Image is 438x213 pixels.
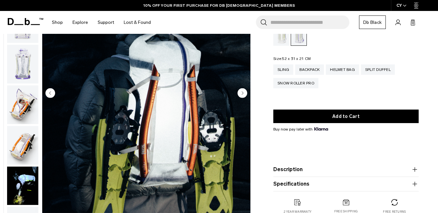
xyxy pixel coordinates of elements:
[295,64,324,75] a: Backpack
[282,56,311,61] span: 52 x 31 x 21 CM
[7,45,38,83] img: Weigh_Lighter_Backpack_25L_3.png
[359,15,386,29] a: Db Black
[7,167,38,205] img: Weigh Lighter Backpack 25L Aurora
[7,126,38,165] img: Weigh_Lighter_Backpack_25L_5.png
[124,11,151,34] a: Lost & Found
[7,44,39,84] button: Weigh_Lighter_Backpack_25L_3.png
[273,166,419,173] button: Description
[98,11,114,34] a: Support
[326,64,359,75] a: Helmet Bag
[361,64,395,75] a: Split Duffel
[7,85,39,124] button: Weigh_Lighter_Backpack_25L_4.png
[273,110,419,123] button: Add to Cart
[273,126,328,132] span: Buy now pay later with
[52,11,63,34] a: Shop
[314,127,328,131] img: {"height" => 20, "alt" => "Klarna"}
[273,78,318,88] a: Snow Roller Pro
[47,11,156,34] nav: Main Navigation
[238,88,247,99] button: Next slide
[7,126,39,165] button: Weigh_Lighter_Backpack_25L_5.png
[291,26,307,46] a: Aurora
[45,88,55,99] button: Previous slide
[143,3,295,8] a: 10% OFF YOUR FIRST PURCHASE FOR DB [DEMOGRAPHIC_DATA] MEMBERS
[7,85,38,124] img: Weigh_Lighter_Backpack_25L_4.png
[73,11,88,34] a: Explore
[273,180,419,188] button: Specifications
[273,57,311,61] legend: Size:
[7,166,39,206] button: Weigh Lighter Backpack 25L Aurora
[273,64,293,75] a: Sling
[273,26,289,46] a: Diffusion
